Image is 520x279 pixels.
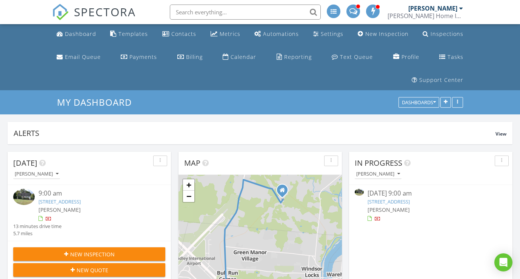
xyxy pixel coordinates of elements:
a: Inspections [420,27,466,41]
div: Automations [263,30,299,37]
div: Tasks [448,53,463,60]
span: Map [184,158,200,168]
div: New Inspection [365,30,409,37]
a: 9:00 am [STREET_ADDRESS] [PERSON_NAME] 13 minutes drive time 5.7 miles [13,189,165,237]
a: Settings [310,27,346,41]
a: Billing [174,50,206,64]
img: The Best Home Inspection Software - Spectora [52,4,69,20]
div: Templates [118,30,148,37]
span: New Inspection [70,250,115,258]
a: Zoom out [183,191,194,202]
a: Contacts [159,27,199,41]
div: [PERSON_NAME] [408,5,457,12]
a: Tasks [436,50,466,64]
a: [STREET_ADDRESS] [38,198,81,205]
a: Text Queue [329,50,376,64]
a: [STREET_ADDRESS] [368,198,410,205]
div: Contacts [171,30,196,37]
span: View [495,131,506,137]
span: [PERSON_NAME] [368,206,410,213]
div: Settings [321,30,343,37]
span: In Progress [355,158,402,168]
div: [PERSON_NAME] [15,171,58,177]
div: Inspections [431,30,463,37]
span: SPECTORA [74,4,136,20]
a: Email Queue [54,50,104,64]
div: Dashboard [65,30,96,37]
span: [PERSON_NAME] [38,206,81,213]
div: Payments [129,53,157,60]
div: Open Intercom Messenger [494,253,512,271]
a: Support Center [409,73,466,87]
a: Payments [118,50,160,64]
button: New Inspection [13,247,165,261]
button: [PERSON_NAME] [13,169,60,179]
div: 5.7 miles [13,230,62,237]
div: Angell Home Inspection Services, LLC [388,12,463,20]
img: 9360570%2Fcover_photos%2FocdN7Eb6dYdemRMvLKHh%2Fsmall.jpg [355,189,364,196]
a: Zoom in [183,179,194,191]
div: [DATE] 9:00 am [368,189,494,198]
div: Alerts [14,128,495,138]
div: Billing [186,53,203,60]
a: Reporting [274,50,315,64]
div: Calendar [231,53,256,60]
span: New Quote [77,266,108,274]
a: Templates [107,27,151,41]
a: My Dashboard [57,96,138,108]
div: Support Center [419,76,463,83]
div: [PERSON_NAME] [356,171,400,177]
a: Company Profile [390,50,422,64]
div: Email Queue [65,53,101,60]
input: Search everything... [170,5,321,20]
div: 9:00 am [38,189,152,198]
img: 9360570%2Fcover_photos%2FocdN7Eb6dYdemRMvLKHh%2Fsmall.jpg [13,189,35,205]
span: [DATE] [13,158,37,168]
a: Automations (Advanced) [251,27,302,41]
button: Dashboards [398,97,439,108]
a: Calendar [220,50,259,64]
a: Dashboard [54,27,99,41]
div: 925 Mather ST, Suffield CT 06078 [282,190,287,194]
a: Metrics [208,27,243,41]
div: Dashboards [402,100,436,105]
a: New Inspection [355,27,412,41]
a: [DATE] 9:00 am [STREET_ADDRESS] [PERSON_NAME] [355,189,507,222]
button: New Quote [13,263,165,277]
button: [PERSON_NAME] [355,169,402,179]
div: Text Queue [340,53,373,60]
a: SPECTORA [52,10,136,26]
div: Metrics [220,30,240,37]
div: Reporting [284,53,312,60]
div: 13 minutes drive time [13,223,62,230]
div: Profile [402,53,419,60]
